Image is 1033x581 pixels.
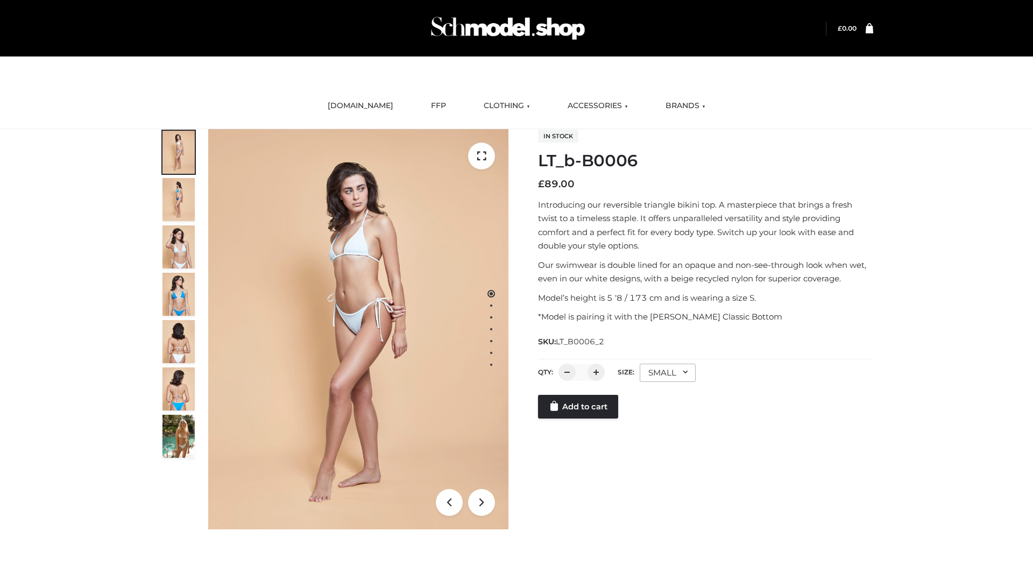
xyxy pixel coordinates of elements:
[162,320,195,363] img: ArielClassicBikiniTop_CloudNine_AzureSky_OW114ECO_7-scaled.jpg
[208,129,508,529] img: LT_b-B0006
[162,367,195,410] img: ArielClassicBikiniTop_CloudNine_AzureSky_OW114ECO_8-scaled.jpg
[423,94,454,118] a: FFP
[838,24,842,32] span: £
[556,337,604,346] span: LT_B0006_2
[538,130,578,143] span: In stock
[162,178,195,221] img: ArielClassicBikiniTop_CloudNine_AzureSky_OW114ECO_2-scaled.jpg
[162,415,195,458] img: Arieltop_CloudNine_AzureSky2.jpg
[538,198,873,253] p: Introducing our reversible triangle bikini top. A masterpiece that brings a fresh twist to a time...
[538,151,873,171] h1: LT_b-B0006
[838,24,857,32] bdi: 0.00
[538,335,605,348] span: SKU:
[538,310,873,324] p: *Model is pairing it with the [PERSON_NAME] Classic Bottom
[640,364,696,382] div: SMALL
[560,94,636,118] a: ACCESSORIES
[618,368,634,376] label: Size:
[538,368,553,376] label: QTY:
[162,273,195,316] img: ArielClassicBikiniTop_CloudNine_AzureSky_OW114ECO_4-scaled.jpg
[538,258,873,286] p: Our swimwear is double lined for an opaque and non-see-through look when wet, even in our white d...
[538,291,873,305] p: Model’s height is 5 ‘8 / 173 cm and is wearing a size S.
[162,225,195,268] img: ArielClassicBikiniTop_CloudNine_AzureSky_OW114ECO_3-scaled.jpg
[657,94,713,118] a: BRANDS
[320,94,401,118] a: [DOMAIN_NAME]
[838,24,857,32] a: £0.00
[538,178,575,190] bdi: 89.00
[538,395,618,419] a: Add to cart
[476,94,538,118] a: CLOTHING
[538,178,544,190] span: £
[162,131,195,174] img: ArielClassicBikiniTop_CloudNine_AzureSky_OW114ECO_1-scaled.jpg
[427,7,589,49] img: Schmodel Admin 964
